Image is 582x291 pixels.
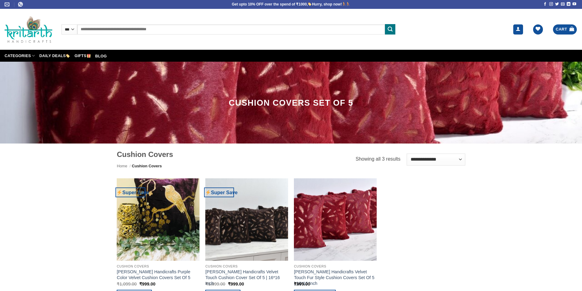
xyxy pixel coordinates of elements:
img: 🎁 [87,54,91,58]
bdi: 1,099.00 [205,282,225,286]
a: Follow on Instagram [549,2,553,6]
bdi: 1,099.00 [117,282,137,286]
img: 🏷️ [308,2,312,6]
span: ₹ [228,282,231,286]
span: ₹ [294,282,297,286]
b: Get upto 10% OFF over the spend of ₹1000, Hurry, shop now! [232,2,342,6]
span: ₹ [117,282,119,286]
a: Blog [95,53,107,60]
a: Home [117,164,127,168]
span: / [130,164,131,168]
p: Cushion Covers [117,264,199,268]
a: Follow on YouTube [573,2,576,6]
a: Send us an email [561,2,565,6]
select: Shop order [407,154,465,166]
img: 🏷️ [66,54,70,58]
img: Buy Cushion Covers Set of 5 [117,178,199,261]
img: Buy Velvet Touch Cushion Covers Set of 5. Buy Cushion Cover Online A good set of cushions provide... [294,178,376,261]
a: [PERSON_NAME] Handicrafts Velvet Touch Cushion Cover Set Of 5 | 16*16 Inch [205,269,288,286]
a: [PERSON_NAME] Handicrafts Velvet Touch Fur Style Cushion Covers Set Of 5 | 16*16 Inch [294,269,376,286]
a: Login [513,24,523,35]
img: 🏃 [346,2,350,6]
bdi: 999.00 [294,282,310,286]
span: ₹ [205,282,208,286]
img: Kritarth Handicrafts [5,16,52,43]
a: Follow on LinkedIn [567,2,570,6]
span: Cart [556,26,567,32]
b: Cushion Covers Set Of 5 [229,98,353,107]
button: Submit [385,24,395,35]
img: 🏃 [342,2,346,6]
a: Categories [5,50,35,62]
p: Cushion Covers [294,264,376,268]
bdi: 999.00 [228,282,244,286]
a: View cart [553,24,577,35]
bdi: 999.00 [139,282,156,286]
a: Gifts [75,51,91,61]
a: [PERSON_NAME] Handicrafts Purple Color Velvet Cushion Covers Set Of 5 [117,269,199,280]
span: ₹ [139,282,142,286]
a: Follow on Facebook [543,2,547,6]
p: Cushion Covers [205,264,288,268]
img: Buy Cushion Covers Online [205,178,288,261]
h1: Cushion Covers [117,150,356,159]
nav: Breadcrumb [117,163,356,169]
a: Daily Deals [39,51,70,61]
p: Showing all 3 results [356,155,401,163]
a: Wishlist [533,24,543,35]
a: Follow on Twitter [555,2,559,6]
